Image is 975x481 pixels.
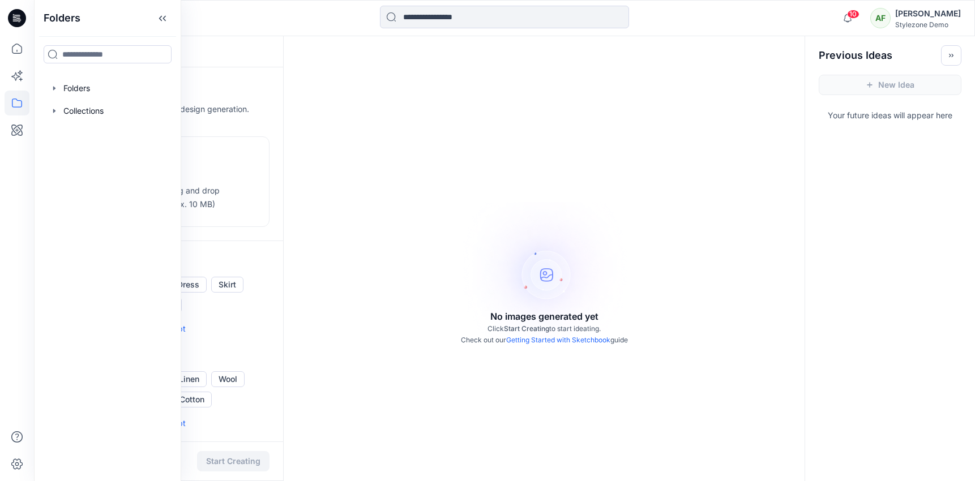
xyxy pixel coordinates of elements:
[895,20,961,29] div: Stylezone Demo
[895,7,961,20] div: [PERSON_NAME]
[819,49,892,62] h2: Previous Ideas
[211,277,243,293] button: Skirt
[172,371,207,387] button: Linen
[847,10,859,19] span: 10
[870,8,891,28] div: AF
[172,392,212,407] button: Cotton
[504,324,549,333] span: Start Creating
[170,277,207,293] button: Dress
[805,104,975,122] p: Your future ideas will appear here
[211,371,245,387] button: Wool
[506,336,610,344] a: Getting Started with Sketchbook
[490,310,598,323] p: No images generated yet
[941,45,961,66] button: Toggle idea bar
[461,323,628,346] p: Click to start ideating. Check out our guide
